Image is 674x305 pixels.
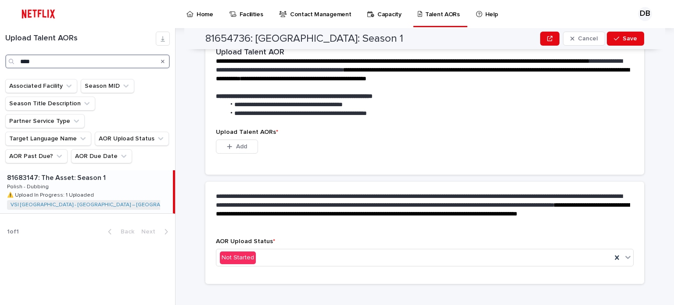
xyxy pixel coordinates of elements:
[220,251,256,264] div: Not Started
[115,229,134,235] span: Back
[101,228,138,236] button: Back
[5,97,95,111] button: Season Title Description
[563,32,605,46] button: Cancel
[5,132,91,146] button: Target Language Name
[81,79,134,93] button: Season MID
[205,32,403,45] h2: 81654736: [GEOGRAPHIC_DATA]: Season 1
[216,129,278,135] span: Upload Talent AORs
[95,132,169,146] button: AOR Upload Status
[7,172,108,182] p: 81683147: The Asset: Season 1
[607,32,644,46] button: Save
[216,238,275,244] span: AOR Upload Status
[236,144,247,150] span: Add
[11,202,190,208] a: VSI [GEOGRAPHIC_DATA] - [GEOGRAPHIC_DATA] – [GEOGRAPHIC_DATA]
[71,149,132,163] button: AOR Due Date
[5,34,156,43] h1: Upload Talent AORs
[623,36,637,42] span: Save
[7,190,96,198] p: ⚠️ Upload In Progress: 1 Uploaded
[216,48,284,57] h2: Upload Talent AOR
[5,79,77,93] button: Associated Facility
[5,54,170,68] input: Search
[7,182,50,190] p: Polish - Dubbing
[138,228,175,236] button: Next
[18,5,59,23] img: ifQbXi3ZQGMSEF7WDB7W
[5,149,68,163] button: AOR Past Due?
[578,36,598,42] span: Cancel
[141,229,161,235] span: Next
[216,140,258,154] button: Add
[5,114,85,128] button: Partner Service Type
[638,7,652,21] div: DB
